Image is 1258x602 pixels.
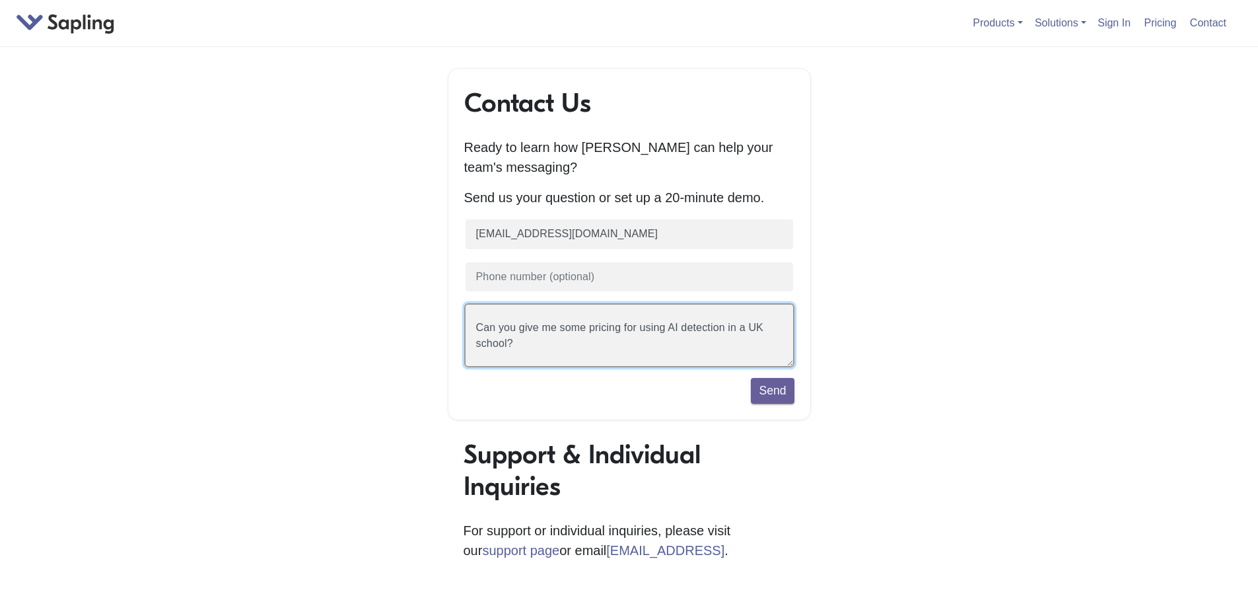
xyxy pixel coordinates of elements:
[464,261,794,293] input: Phone number (optional)
[464,188,794,207] p: Send us your question or set up a 20-minute demo.
[464,137,794,177] p: Ready to learn how [PERSON_NAME] can help your team's messaging?
[482,543,559,558] a: support page
[464,87,794,119] h1: Contact Us
[464,218,794,250] input: Business email (required)
[464,303,794,367] textarea: I'd like to see a demo!
[973,17,1022,28] a: Products
[464,439,795,502] h1: Support & Individual Inquiries
[464,521,795,560] p: For support or individual inquiries, please visit our or email .
[1092,12,1136,34] a: Sign In
[751,378,794,403] button: Send
[1035,17,1086,28] a: Solutions
[1139,12,1182,34] a: Pricing
[606,543,724,558] a: [EMAIL_ADDRESS]
[1185,12,1232,34] a: Contact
